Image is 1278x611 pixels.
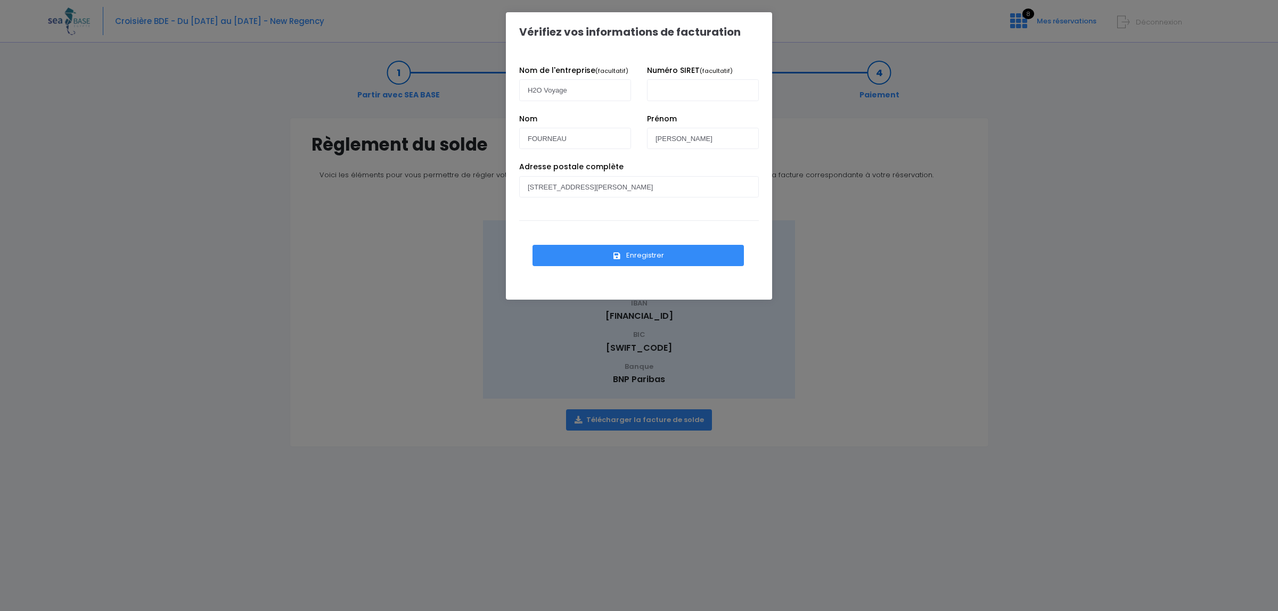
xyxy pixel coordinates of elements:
label: Prénom [647,113,677,125]
small: (facultatif) [595,67,628,75]
button: Enregistrer [532,245,744,266]
label: Nom de l'entreprise [519,65,628,76]
small: (facultatif) [700,67,733,75]
label: Numéro SIRET [647,65,733,76]
label: Adresse postale complète [519,161,624,172]
label: Nom [519,113,537,125]
h1: Vérifiez vos informations de facturation [519,26,741,38]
